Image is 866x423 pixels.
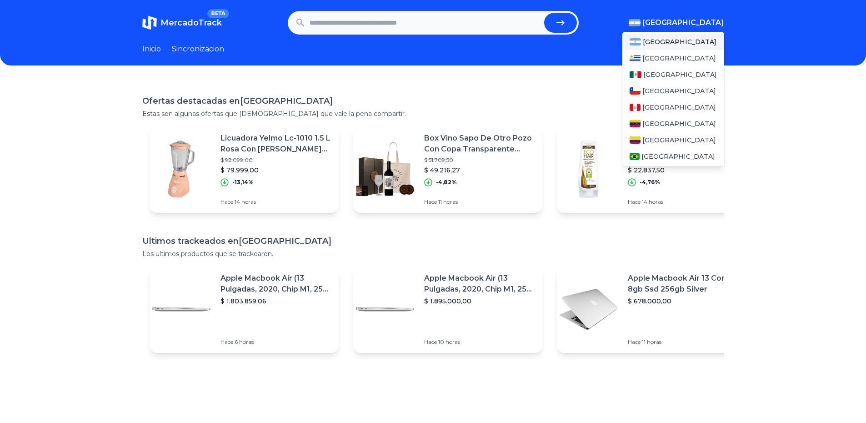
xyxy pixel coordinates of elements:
[424,133,535,155] p: Box Vino Sapo De Otro Pozo Con Copa Transparente Grabada
[142,95,724,107] h1: Ofertas destacadas en [GEOGRAPHIC_DATA]
[630,87,641,95] img: Chile
[220,273,331,295] p: Apple Macbook Air (13 Pulgadas, 2020, Chip M1, 256 Gb De Ssd, 8 Gb De Ram) - Plata
[436,179,457,186] p: -4,82%
[150,277,213,341] img: Featured image
[150,126,339,213] a: Featured imageLicuadora Yelmo Lc-1010 1.5 L Rosa Con [PERSON_NAME] 220v$ 92.099,00$ 79.999,00-13,...
[628,273,739,295] p: Apple Macbook Air 13 Core I5 8gb Ssd 256gb Silver
[220,338,331,346] p: Hace 6 horas
[424,166,535,175] p: $ 49.216,27
[641,152,715,161] span: [GEOGRAPHIC_DATA]
[353,126,542,213] a: Featured imageBox Vino Sapo De Otro Pozo Con Copa Transparente Grabada$ 51.709,50$ 49.216,27-4,82...
[630,153,640,160] img: Brasil
[622,148,724,165] a: Brasil[GEOGRAPHIC_DATA]
[622,66,724,83] a: Mexico[GEOGRAPHIC_DATA]
[142,249,724,258] p: Los ultimos productos que se trackearon.
[622,34,724,50] a: Argentina[GEOGRAPHIC_DATA]
[220,133,331,155] p: Licuadora Yelmo Lc-1010 1.5 L Rosa Con [PERSON_NAME] 220v
[142,44,161,55] a: Inicio
[622,83,724,99] a: Chile[GEOGRAPHIC_DATA]
[557,137,621,201] img: Featured image
[142,109,724,118] p: Estas son algunas ofertas que [DEMOGRAPHIC_DATA] que vale la pena compartir.
[642,17,724,28] span: [GEOGRAPHIC_DATA]
[220,297,331,306] p: $ 1.803.859,06
[630,55,641,62] img: Uruguay
[424,273,535,295] p: Apple Macbook Air (13 Pulgadas, 2020, Chip M1, 256 Gb De Ssd, 8 Gb De Ram) - Plata
[220,198,331,206] p: Hace 14 horas
[160,18,222,28] span: MercadoTrack
[150,266,339,353] a: Featured imageApple Macbook Air (13 Pulgadas, 2020, Chip M1, 256 Gb De Ssd, 8 Gb De Ram) - Plata$...
[643,70,717,79] span: [GEOGRAPHIC_DATA]
[628,198,739,206] p: Hace 14 horas
[207,9,229,18] span: BETA
[424,198,535,206] p: Hace 11 horas
[220,166,331,175] p: $ 79.999,00
[142,235,724,247] h1: Ultimos trackeados en [GEOGRAPHIC_DATA]
[642,136,716,145] span: [GEOGRAPHIC_DATA]
[630,104,641,111] img: Peru
[622,50,724,66] a: Uruguay[GEOGRAPHIC_DATA]
[353,266,542,353] a: Featured imageApple Macbook Air (13 Pulgadas, 2020, Chip M1, 256 Gb De Ssd, 8 Gb De Ram) - Plata$...
[630,71,641,78] img: Mexico
[557,266,746,353] a: Featured imageApple Macbook Air 13 Core I5 8gb Ssd 256gb Silver$ 678.000,00Hace 11 horas
[640,179,660,186] p: -4,76%
[557,277,621,341] img: Featured image
[643,37,716,46] span: [GEOGRAPHIC_DATA]
[232,179,254,186] p: -13,14%
[629,17,724,28] button: [GEOGRAPHIC_DATA]
[628,166,739,175] p: $ 22.837,50
[630,120,641,127] img: Venezuela
[622,132,724,148] a: Colombia[GEOGRAPHIC_DATA]
[630,136,641,144] img: Colombia
[642,119,716,128] span: [GEOGRAPHIC_DATA]
[150,137,213,201] img: Featured image
[353,277,417,341] img: Featured image
[622,116,724,132] a: Venezuela[GEOGRAPHIC_DATA]
[642,103,716,112] span: [GEOGRAPHIC_DATA]
[642,86,716,96] span: [GEOGRAPHIC_DATA]
[622,99,724,116] a: Peru[GEOGRAPHIC_DATA]
[142,15,222,30] a: MercadoTrackBETA
[172,44,224,55] a: Sincronizacion
[642,54,716,63] span: [GEOGRAPHIC_DATA]
[628,338,739,346] p: Hace 11 horas
[629,19,641,26] img: Argentina
[220,156,331,164] p: $ 92.099,00
[630,38,641,45] img: Argentina
[628,297,739,306] p: $ 678.000,00
[557,126,746,213] a: Featured imageAcondicionador Ecohair [MEDICAL_DATA] Reparador En Botella De 200ml Por 1 Unidad$ 2...
[353,137,417,201] img: Featured image
[424,297,535,306] p: $ 1.895.000,00
[424,156,535,164] p: $ 51.709,50
[424,338,535,346] p: Hace 10 horas
[142,15,157,30] img: MercadoTrack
